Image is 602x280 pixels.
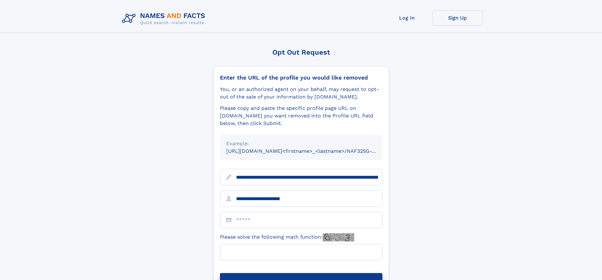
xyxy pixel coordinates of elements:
[220,233,354,241] label: Please solve the following math function:
[382,10,432,26] a: Log In
[119,10,210,27] img: Logo Names and Facts
[226,148,394,154] small: [URL][DOMAIN_NAME]<firstname>_<lastname>/NAF325G-xxxxxxxx
[213,48,389,56] div: Opt Out Request
[220,74,382,81] div: Enter the URL of the profile you would like removed
[226,140,376,147] div: Example:
[220,86,382,101] div: You, or an authorized agent on your behalf, may request to opt-out of the sale of your informatio...
[432,10,483,26] a: Sign Up
[220,104,382,127] div: Please copy and paste the specific profile page URL on [DOMAIN_NAME] you want removed into the Pr...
